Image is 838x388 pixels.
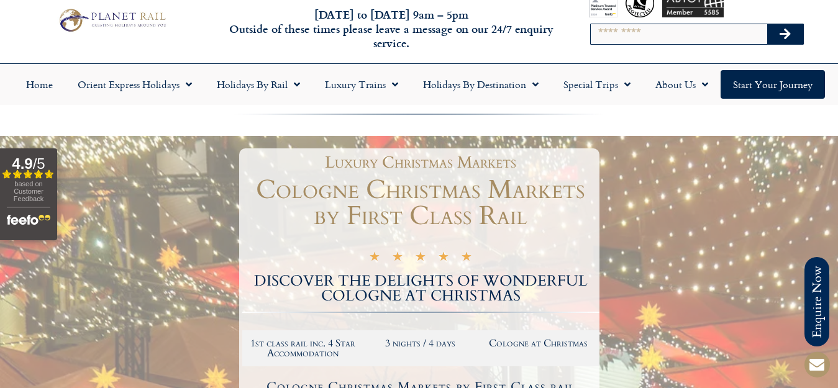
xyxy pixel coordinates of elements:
i: ★ [438,251,449,266]
div: 5/5 [369,250,472,266]
button: Search [767,24,803,44]
a: Holidays by Rail [204,70,312,99]
i: ★ [369,251,380,266]
h2: Cologne at Christmas [486,338,591,348]
h1: Luxury Christmas Markets [248,155,593,171]
a: Luxury Trains [312,70,411,99]
i: ★ [461,251,472,266]
i: ★ [392,251,403,266]
h2: 1st class rail inc. 4 Star Accommodation [250,338,356,358]
a: About Us [643,70,721,99]
a: Special Trips [551,70,643,99]
a: Holidays by Destination [411,70,551,99]
h6: [DATE] to [DATE] 9am – 5pm Outside of these times please leave a message on our 24/7 enquiry serv... [227,7,556,51]
nav: Menu [6,70,832,99]
a: Home [14,70,65,99]
a: Orient Express Holidays [65,70,204,99]
h1: Cologne Christmas Markets by First Class Rail [242,177,599,229]
i: ★ [415,251,426,266]
h2: DISCOVER THE DELIGHTS OF WONDERFUL COLOGNE AT CHRISTMAS [242,274,599,304]
img: Planet Rail Train Holidays Logo [55,6,169,34]
h2: 3 nights / 4 days [368,338,473,348]
a: Start your Journey [721,70,825,99]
